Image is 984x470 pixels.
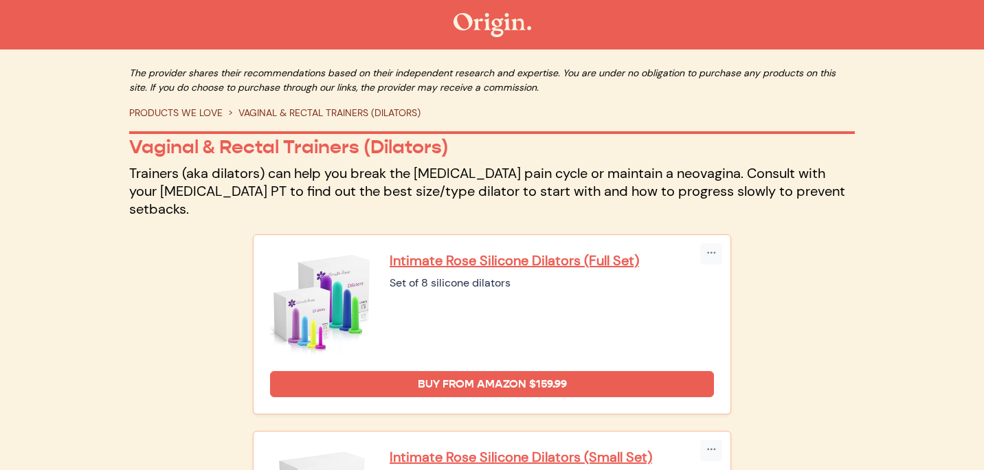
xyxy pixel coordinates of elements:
[390,448,714,466] a: Intimate Rose Silicone Dilators (Small Set)
[129,164,855,218] p: Trainers (aka dilators) can help you break the [MEDICAL_DATA] pain cycle or maintain a neovagina....
[390,251,714,269] a: Intimate Rose Silicone Dilators (Full Set)
[270,251,373,355] img: Intimate Rose Silicone Dilators (Full Set)
[270,371,714,397] a: Buy from Amazon $159.99
[129,66,855,95] p: The provider shares their recommendations based on their independent research and expertise. You ...
[390,275,714,291] div: Set of 8 silicone dilators
[129,107,223,119] a: PRODUCTS WE LOVE
[454,13,531,37] img: The Origin Shop
[129,135,855,159] p: Vaginal & Rectal Trainers (Dilators)
[223,106,421,120] li: VAGINAL & RECTAL TRAINERS (DILATORS)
